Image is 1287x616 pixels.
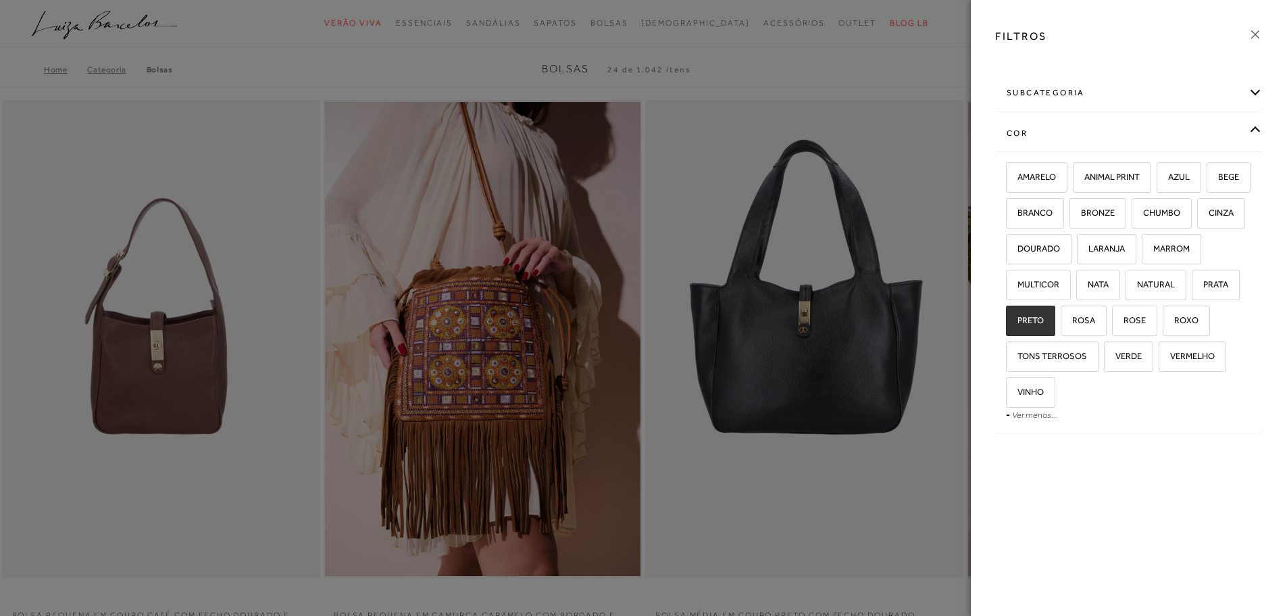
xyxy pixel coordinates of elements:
input: VERMELHO [1157,352,1170,365]
span: ROSA [1062,315,1095,325]
input: AMARELO [1004,172,1017,186]
span: LARANJA [1078,243,1125,254]
input: VERDE [1102,352,1115,365]
span: AZUL [1158,172,1190,182]
input: ROSA [1059,316,1072,329]
input: BRONZE [1067,208,1081,222]
span: VERDE [1105,351,1142,361]
input: ROXO [1161,316,1174,329]
span: NATA [1078,279,1109,289]
h3: FILTROS [995,28,1047,44]
input: CHUMBO [1130,208,1143,222]
input: LARANJA [1075,244,1088,258]
input: ROSE [1110,316,1124,329]
span: BEGE [1208,172,1239,182]
span: PRATA [1193,279,1228,289]
input: TONS TERROSOS [1004,352,1017,365]
span: VERMELHO [1160,351,1215,361]
input: MARROM [1140,244,1153,258]
span: NATURAL [1127,279,1175,289]
a: Ver menos... [1012,410,1057,420]
span: ROXO [1164,315,1198,325]
input: NATURAL [1124,280,1137,293]
input: PRETO [1004,316,1017,329]
input: AZUL [1155,172,1168,186]
span: DOURADO [1007,243,1060,254]
input: CINZA [1195,208,1209,222]
input: BEGE [1205,172,1218,186]
input: ANIMAL PRINT [1071,172,1084,186]
span: CHUMBO [1133,208,1180,218]
span: MULTICOR [1007,279,1059,289]
div: cor [996,116,1262,151]
span: AMARELO [1007,172,1056,182]
span: - [1006,409,1010,420]
input: NATA [1074,280,1088,293]
div: subcategoria [996,75,1262,111]
span: VINHO [1007,387,1044,397]
span: BRONZE [1071,208,1115,218]
span: PRETO [1007,315,1044,325]
span: CINZA [1198,208,1234,218]
input: PRATA [1190,280,1203,293]
span: BRANCO [1007,208,1053,218]
span: ANIMAL PRINT [1074,172,1140,182]
input: DOURADO [1004,244,1017,258]
input: MULTICOR [1004,280,1017,293]
input: BRANCO [1004,208,1017,222]
input: VINHO [1004,387,1017,401]
span: ROSE [1113,315,1146,325]
span: MARROM [1143,243,1190,254]
span: TONS TERROSOS [1007,351,1087,361]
